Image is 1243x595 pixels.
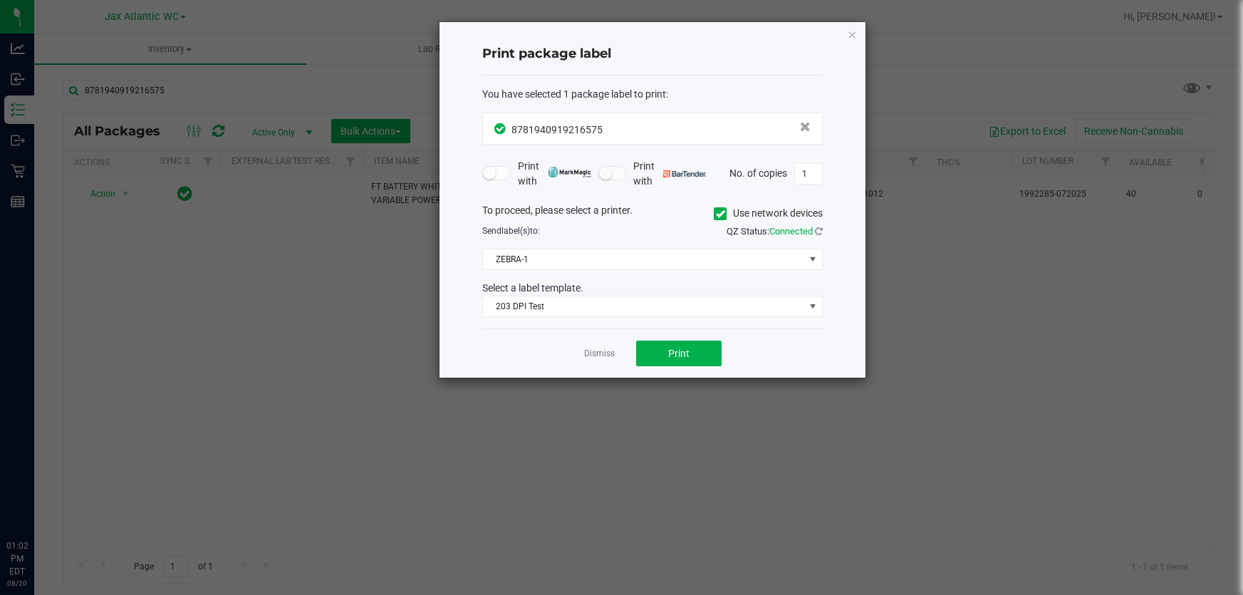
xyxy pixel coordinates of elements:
[548,167,591,177] img: mark_magic_cybra.png
[729,167,787,178] span: No. of copies
[511,124,603,135] span: 8781940919216575
[494,121,508,136] span: In Sync
[714,206,823,221] label: Use network devices
[483,296,804,316] span: 203 DPI Test
[584,348,615,360] a: Dismiss
[482,45,823,63] h4: Print package label
[501,226,530,236] span: label(s)
[636,341,722,366] button: Print
[14,481,57,524] iframe: Resource center
[769,226,813,237] span: Connected
[472,281,833,296] div: Select a label template.
[633,159,707,189] span: Print with
[727,226,823,237] span: QZ Status:
[668,348,690,359] span: Print
[518,159,591,189] span: Print with
[482,226,540,236] span: Send to:
[482,88,666,100] span: You have selected 1 package label to print
[483,249,804,269] span: ZEBRA-1
[663,170,707,177] img: bartender.png
[482,87,823,102] div: :
[472,203,833,224] div: To proceed, please select a printer.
